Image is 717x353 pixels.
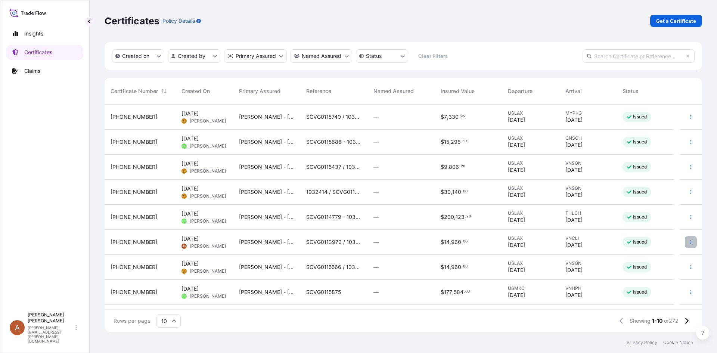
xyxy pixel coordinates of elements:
span: 960 [451,264,461,270]
span: . [459,165,460,168]
span: USLAX [508,110,553,116]
span: VNCLI [565,235,611,241]
p: Status [366,52,382,60]
p: Claims [24,67,40,75]
button: distributor Filter options [224,49,287,63]
span: . [462,265,463,268]
button: Sort [159,87,168,96]
span: [DATE] [508,141,525,149]
span: $ [441,114,444,120]
span: MYPKG [565,110,611,116]
p: Issued [633,164,647,170]
span: VNHPH [565,285,611,291]
span: USMKC [508,285,553,291]
span: 00 [463,190,468,193]
span: 1-10 [652,317,662,325]
button: Clear Filters [412,50,454,62]
span: USLAX [508,260,553,266]
span: Departure [508,87,533,95]
span: . [462,190,463,193]
span: , [449,139,451,145]
p: Issued [633,189,647,195]
span: [PERSON_NAME] [190,168,226,174]
span: 9 [444,164,447,170]
span: $ [441,139,444,145]
span: [PHONE_NUMBER] [111,113,157,121]
span: [PERSON_NAME] - [GEOGRAPHIC_DATA] [239,188,294,196]
span: . [461,140,462,143]
span: [DATE] [508,216,525,224]
span: Arrival [565,87,582,95]
span: [PERSON_NAME] - [GEOGRAPHIC_DATA] [239,113,294,121]
span: . [465,215,466,218]
span: A [15,324,19,331]
span: , [452,289,454,295]
a: Cookie Notice [663,340,693,346]
span: [PHONE_NUMBER] [111,213,157,221]
span: — [373,188,379,196]
span: 14 [444,264,450,270]
span: CJ [182,167,186,175]
span: Insured Value [441,87,475,95]
span: $ [441,264,444,270]
span: [PERSON_NAME] - [GEOGRAPHIC_DATA] [239,288,294,296]
span: [PERSON_NAME] - [GEOGRAPHIC_DATA] [239,163,294,171]
span: [DATE] [565,216,583,224]
span: USLAX [508,160,553,166]
span: [DATE] [565,116,583,124]
span: [DATE] [565,291,583,299]
button: certificateStatus Filter options [356,49,408,63]
p: Issued [633,139,647,145]
span: [DATE] [181,110,199,117]
p: Issued [633,264,647,270]
a: Certificates [6,45,83,60]
span: SCVG0113972 / 1031041 and 1031042 [306,238,361,246]
span: [DATE] [181,185,199,192]
span: 28 [466,215,471,218]
span: [DATE] [565,191,583,199]
span: , [450,239,451,245]
span: USLAX [508,135,553,141]
span: 200 [444,214,454,220]
p: Created on [122,52,149,60]
span: , [454,214,456,220]
span: 00 [463,240,468,243]
span: 806 [449,164,459,170]
span: [PERSON_NAME] [190,193,226,199]
span: VNSGN [565,185,611,191]
span: USLAX [508,235,553,241]
span: [DATE] [181,210,199,217]
span: [DATE] [565,266,583,274]
p: Primary Assured [236,52,276,60]
span: [DATE] [181,160,199,167]
span: . [462,240,463,243]
p: [PERSON_NAME] [PERSON_NAME] [28,312,74,324]
span: — [373,288,379,296]
span: [PHONE_NUMBER] [111,188,157,196]
span: Primary Assured [239,87,280,95]
span: [DATE] [508,116,525,124]
span: USLAX [508,185,553,191]
span: 95 [460,115,465,118]
span: [PERSON_NAME] - [GEOGRAPHIC_DATA] [239,138,294,146]
span: $ [441,189,444,195]
span: 00 [465,290,470,293]
span: , [450,264,451,270]
span: Rows per page [114,317,150,325]
span: — [373,138,379,146]
span: [DATE] [181,285,199,292]
span: [DATE] [181,135,199,142]
p: Named Assured [302,52,341,60]
button: createdBy Filter options [168,49,220,63]
span: Status [623,87,639,95]
span: of 272 [664,317,679,325]
span: — [373,238,379,246]
span: $ [441,164,444,170]
span: [PHONE_NUMBER] [111,163,157,171]
a: Privacy Policy [627,340,657,346]
span: — [373,213,379,221]
span: CB [182,142,186,150]
span: 15 [444,139,449,145]
p: [PERSON_NAME][EMAIL_ADDRESS][PERSON_NAME][DOMAIN_NAME] [28,325,74,343]
span: $ [441,289,444,295]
